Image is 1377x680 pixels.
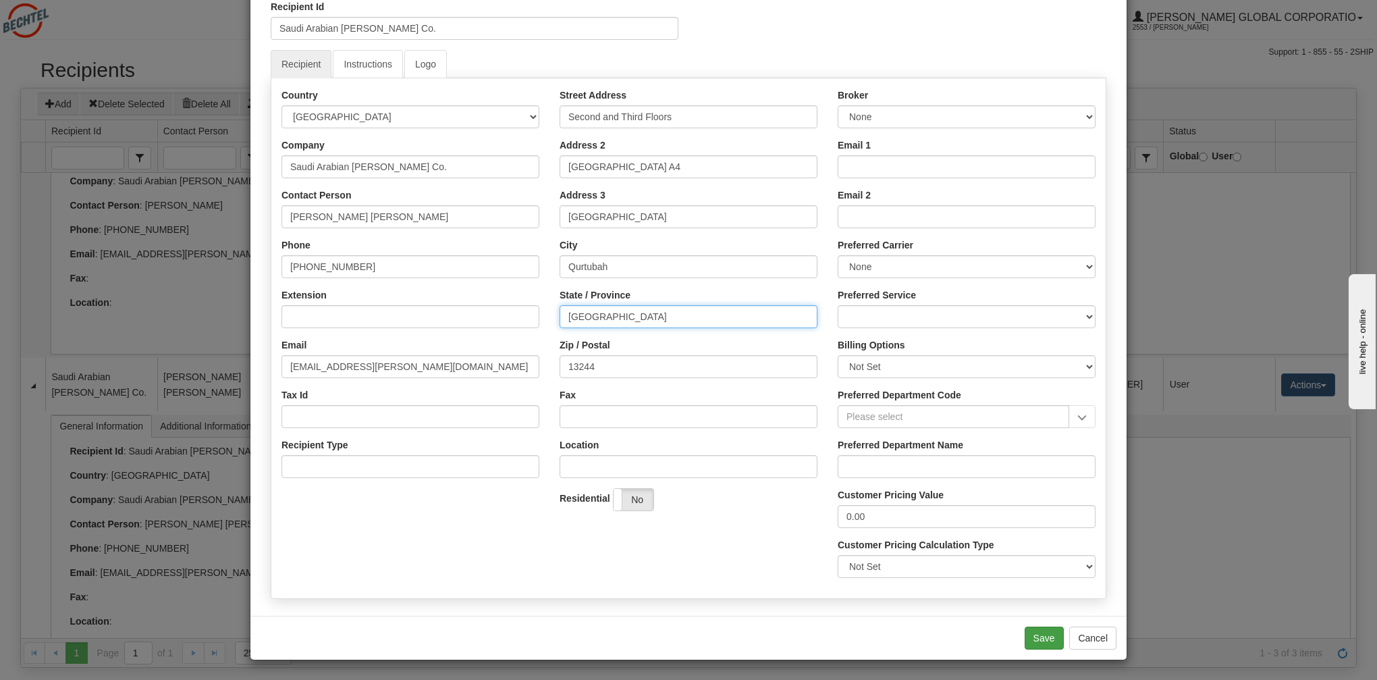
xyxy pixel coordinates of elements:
label: Address 2 [560,138,605,152]
label: Email 1 [838,138,871,152]
label: Tax Id [281,388,308,402]
label: State / Province [560,288,630,302]
label: Street Address [560,88,626,102]
label: Extension [281,288,327,302]
label: Billing Options [838,338,905,352]
label: Location [560,438,599,452]
label: Recipient Type [281,438,348,452]
button: Save [1025,627,1064,650]
label: Customer Pricing Value [838,488,944,502]
a: Recipient [271,50,331,78]
label: Zip / Postal [560,338,610,352]
label: Country [281,88,318,102]
label: Preferred Carrier [838,238,913,252]
label: Contact Person [281,188,351,202]
label: Email [281,338,306,352]
label: No [614,489,653,511]
div: live help - online [10,11,125,22]
input: Please select [838,405,1069,428]
label: Preferred Department Code [838,388,961,402]
label: Broker [838,88,868,102]
iframe: chat widget [1346,271,1376,409]
label: Fax [560,388,576,402]
label: Phone [281,238,310,252]
button: Cancel [1069,627,1116,650]
a: Logo [404,50,447,78]
label: Preferred Service [838,288,916,302]
label: Customer Pricing Calculation Type [838,538,994,552]
label: Address 3 [560,188,605,202]
label: Company [281,138,325,152]
label: Preferred Department Name [838,438,963,452]
label: City [560,238,577,252]
label: Email 2 [838,188,871,202]
a: Instructions [333,50,403,78]
label: Residential [560,492,610,505]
